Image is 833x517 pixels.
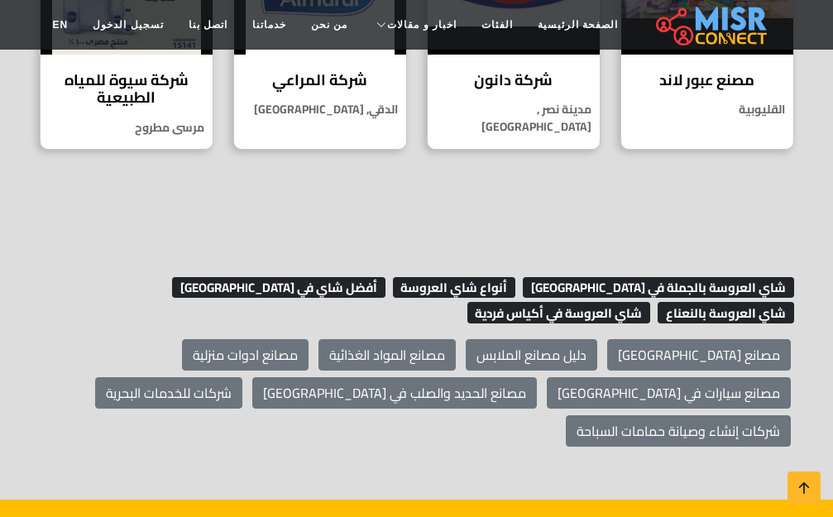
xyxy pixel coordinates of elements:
[240,9,299,41] a: خدماتنا
[252,377,537,409] a: مصانع الحديد والصلب في [GEOGRAPHIC_DATA]
[658,302,794,323] span: شاي العروسة بالنعناع
[95,377,242,409] a: شركات للخدمات البحرية
[566,415,791,447] a: شركات إنشاء وصيانة حمامات السباحة
[182,339,309,371] a: مصانع ادوات منزلية
[41,119,213,136] p: مرسى مطروح
[234,101,406,118] p: الدقي, [GEOGRAPHIC_DATA]
[80,9,175,41] a: تسجيل الدخول
[653,300,794,325] a: شاي العروسة بالنعناع
[389,275,516,299] a: أنواع شاي العروسة
[469,9,525,41] a: الفئات
[607,339,791,371] a: مصانع [GEOGRAPHIC_DATA]
[53,71,200,107] h4: شركة سيوة للمياه الطبيعية
[168,275,385,299] a: أفضل شاي في [GEOGRAPHIC_DATA]
[176,9,240,41] a: اتصل بنا
[547,377,791,409] a: مصانع سيارات في [GEOGRAPHIC_DATA]
[467,302,651,323] span: شاي العروسة في أكياس فردية
[523,277,794,299] span: شاي العروسة بالجملة في [GEOGRAPHIC_DATA]
[463,300,651,325] a: شاي العروسة في أكياس فردية
[656,4,767,45] img: main.misr_connect
[41,9,81,41] a: EN
[172,277,385,299] span: أفضل شاي في [GEOGRAPHIC_DATA]
[247,71,394,89] h4: شركة المراعي
[360,9,469,41] a: اخبار و مقالات
[519,275,794,299] a: شاي العروسة بالجملة في [GEOGRAPHIC_DATA]
[634,71,781,89] h4: مصنع عبور لاند
[525,9,630,41] a: الصفحة الرئيسية
[318,339,456,371] a: مصانع المواد الغذائية
[393,277,516,299] span: أنواع شاي العروسة
[621,101,793,118] p: القليوبية
[299,9,360,41] a: من نحن
[440,71,587,89] h4: شركة دانون
[428,101,600,136] p: مدينة نصر , [GEOGRAPHIC_DATA]
[466,339,597,371] a: دليل مصانع الملابس
[387,17,457,32] span: اخبار و مقالات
